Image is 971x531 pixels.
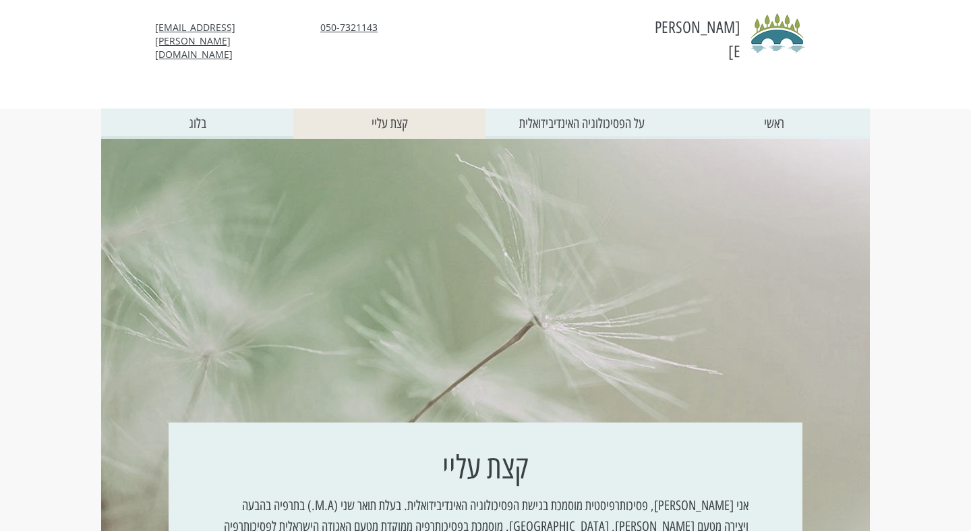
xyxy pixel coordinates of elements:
nav: אתר [101,108,870,139]
p: בלוג [182,108,213,139]
span: קצת עליי [442,448,529,487]
a: על הפסיכולוגיה האינדיבידואלית [486,108,678,139]
a: 050-7321143 [320,21,378,34]
span: [PERSON_NAME] [655,18,740,61]
a: קצת עליי [293,108,486,139]
a: בלוג [101,108,293,139]
p: על הפסיכולוגיה האינדיבידואלית [512,108,651,139]
a: ראשי [678,108,870,139]
p: ראשי [757,108,791,139]
p: קצת עליי [365,108,415,139]
a: [EMAIL_ADDRESS][PERSON_NAME][DOMAIN_NAME] [155,21,235,61]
